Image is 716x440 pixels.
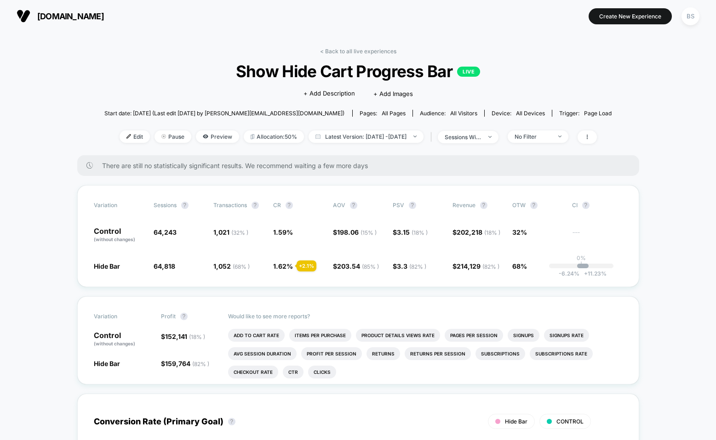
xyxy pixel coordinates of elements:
[512,228,527,236] span: 32%
[333,262,379,270] span: $
[428,130,438,144] span: |
[181,202,189,209] button: ?
[393,202,404,209] span: PSV
[405,347,471,360] li: Returns Per Session
[180,313,188,320] button: ?
[102,162,621,169] span: There are still no statistically significant results. We recommend waiting a few more days
[161,313,176,320] span: Profit
[273,262,293,270] span: 1.62 %
[397,228,428,236] span: 3.15
[289,329,351,342] li: Items Per Purchase
[488,136,492,138] img: end
[251,134,254,139] img: rebalance
[530,202,538,209] button: ?
[572,202,623,209] span: CI
[228,418,235,425] button: ?
[161,360,209,367] span: $
[213,202,247,209] span: Transactions
[315,134,321,139] img: calendar
[505,418,527,425] span: Hide Bar
[231,229,248,236] span: ( 32 % )
[94,332,152,347] p: Control
[301,347,362,360] li: Profit Per Session
[356,329,440,342] li: Product Details Views Rate
[165,360,209,367] span: 159,764
[273,202,281,209] span: CR
[457,228,500,236] span: 202,218
[104,110,344,117] span: Start date: [DATE] (Last edit [DATE] by [PERSON_NAME][EMAIL_ADDRESS][DOMAIN_NAME])
[484,110,552,117] span: Device:
[482,263,499,270] span: ( 82 % )
[94,227,144,243] p: Control
[579,270,607,277] span: 11.23 %
[556,418,584,425] span: CONTROL
[362,263,379,270] span: ( 85 % )
[350,202,357,209] button: ?
[252,202,259,209] button: ?
[192,361,209,367] span: ( 82 % )
[309,130,424,143] span: Latest Version: [DATE] - [DATE]
[337,262,379,270] span: 203.54
[94,237,135,242] span: (without changes)
[453,228,500,236] span: $
[559,110,612,117] div: Trigger:
[582,202,590,209] button: ?
[409,263,426,270] span: ( 82 % )
[94,202,144,209] span: Variation
[413,135,417,137] img: end
[393,228,428,236] span: $
[457,67,480,77] p: LIVE
[577,254,586,261] p: 0%
[165,333,205,340] span: 152,141
[337,228,377,236] span: 198.06
[420,110,477,117] div: Audience:
[154,228,177,236] span: 64,243
[544,329,589,342] li: Signups Rate
[584,270,588,277] span: +
[213,228,248,236] span: 1,021
[213,262,250,270] span: 1,052
[161,134,166,139] img: end
[286,202,293,209] button: ?
[126,134,131,139] img: edit
[530,347,593,360] li: Subscriptions Rate
[584,110,612,117] span: Page Load
[154,202,177,209] span: Sessions
[512,202,563,209] span: OTW
[382,110,406,117] span: all pages
[515,133,551,140] div: No Filter
[94,313,144,320] span: Variation
[333,202,345,209] span: AOV
[228,347,297,360] li: Avg Session Duration
[393,262,426,270] span: $
[367,347,400,360] li: Returns
[453,262,499,270] span: $
[228,366,278,378] li: Checkout Rate
[304,89,355,98] span: + Add Description
[450,110,477,117] span: All Visitors
[457,262,499,270] span: 214,129
[409,202,416,209] button: ?
[397,262,426,270] span: 3.3
[453,202,475,209] span: Revenue
[154,262,175,270] span: 64,818
[297,260,316,271] div: + 2.1 %
[228,329,285,342] li: Add To Cart Rate
[233,263,250,270] span: ( 68 % )
[94,341,135,346] span: (without changes)
[283,366,304,378] li: Ctr
[320,48,396,55] a: < Back to all live experiences
[373,90,413,97] span: + Add Images
[512,262,527,270] span: 68%
[94,360,120,367] span: Hide Bar
[484,229,500,236] span: ( 18 % )
[361,229,377,236] span: ( 15 % )
[480,202,487,209] button: ?
[14,9,107,23] button: [DOMAIN_NAME]
[273,228,293,236] span: 1.59 %
[94,262,120,270] span: Hide Bar
[589,8,672,24] button: Create New Experience
[682,7,699,25] div: BS
[360,110,406,117] div: Pages:
[475,347,525,360] li: Subscriptions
